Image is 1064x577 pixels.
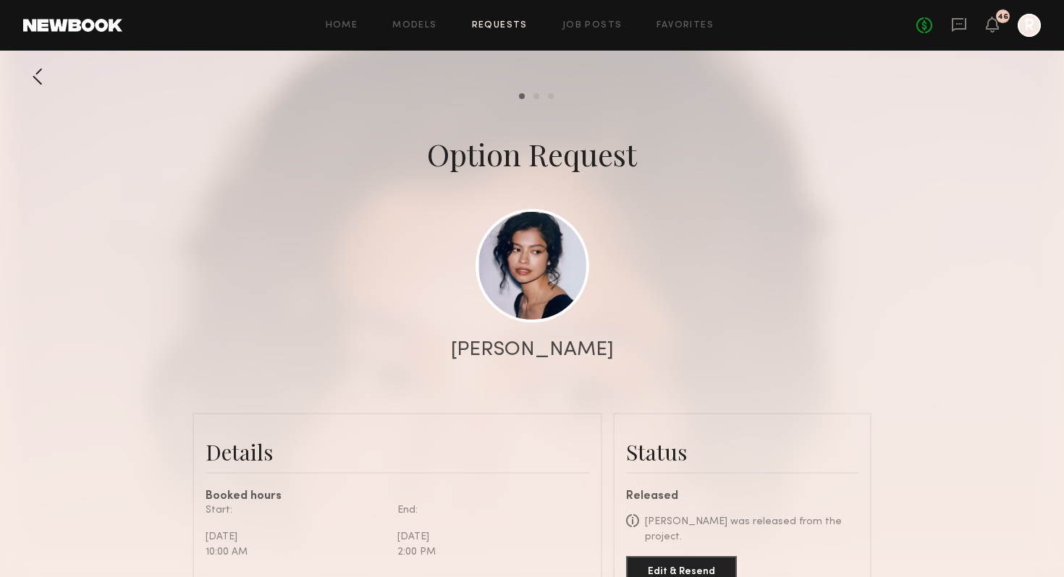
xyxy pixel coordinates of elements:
[392,21,436,30] a: Models
[427,134,637,174] div: Option Request
[451,340,614,360] div: [PERSON_NAME]
[397,544,578,560] div: 2:00 PM
[626,437,858,466] div: Status
[472,21,528,30] a: Requests
[206,529,387,544] div: [DATE]
[656,21,714,30] a: Favorites
[206,503,387,518] div: Start:
[997,13,1008,21] div: 46
[397,529,578,544] div: [DATE]
[206,491,589,503] div: Booked hours
[645,514,858,544] div: [PERSON_NAME] was released from the project.
[326,21,358,30] a: Home
[397,503,578,518] div: End:
[206,544,387,560] div: 10:00 AM
[206,437,589,466] div: Details
[626,491,858,503] div: Released
[562,21,622,30] a: Job Posts
[1018,14,1041,37] a: R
